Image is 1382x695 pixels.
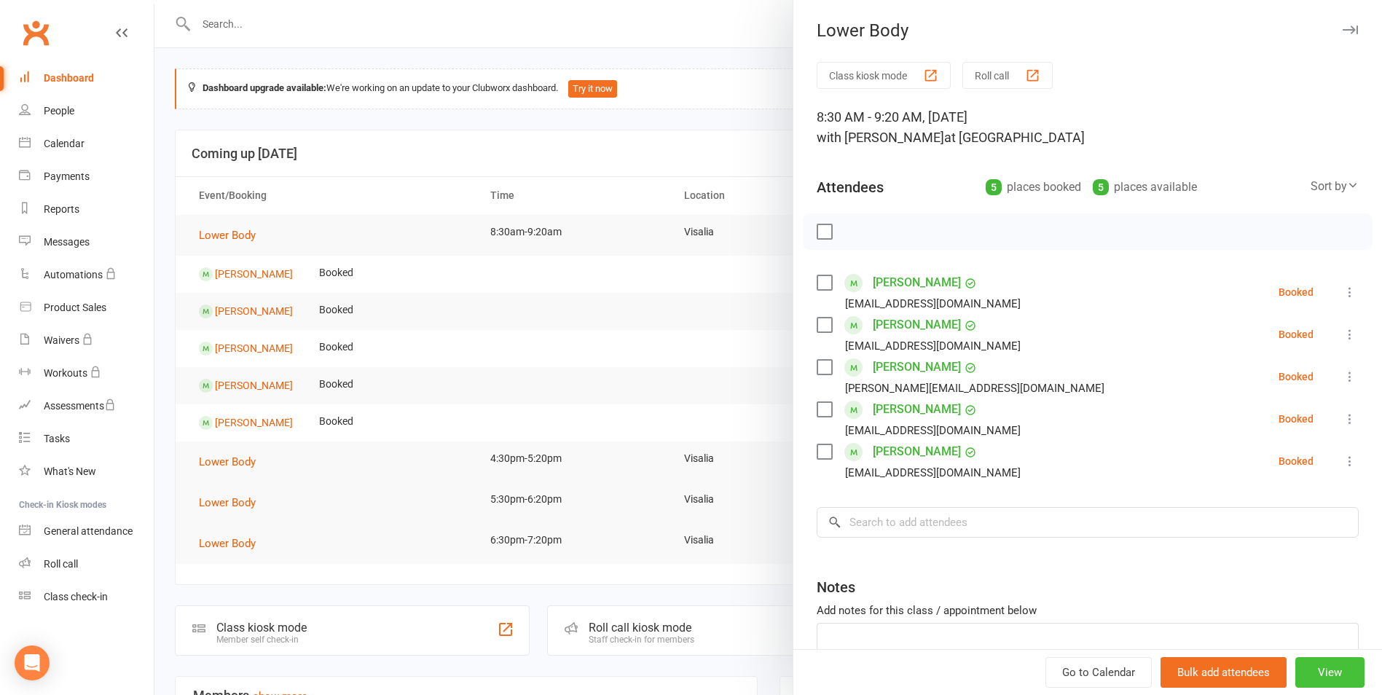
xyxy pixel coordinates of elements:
[19,455,154,488] a: What's New
[19,515,154,548] a: General attendance kiosk mode
[17,15,54,51] a: Clubworx
[19,62,154,95] a: Dashboard
[19,581,154,613] a: Class kiosk mode
[1279,372,1314,382] div: Booked
[44,269,103,280] div: Automations
[1311,177,1359,196] div: Sort by
[19,291,154,324] a: Product Sales
[873,313,961,337] a: [PERSON_NAME]
[19,357,154,390] a: Workouts
[817,130,944,145] span: with [PERSON_NAME]
[44,105,74,117] div: People
[962,62,1053,89] button: Roll call
[1161,657,1287,688] button: Bulk add attendees
[19,423,154,455] a: Tasks
[44,466,96,477] div: What's New
[845,379,1104,398] div: [PERSON_NAME][EMAIL_ADDRESS][DOMAIN_NAME]
[1295,657,1365,688] button: View
[15,645,50,680] div: Open Intercom Messenger
[793,20,1382,41] div: Lower Body
[817,107,1359,148] div: 8:30 AM - 9:20 AM, [DATE]
[873,356,961,379] a: [PERSON_NAME]
[845,337,1021,356] div: [EMAIL_ADDRESS][DOMAIN_NAME]
[1045,657,1152,688] a: Go to Calendar
[817,507,1359,538] input: Search to add attendees
[944,130,1085,145] span: at [GEOGRAPHIC_DATA]
[44,367,87,379] div: Workouts
[44,525,133,537] div: General attendance
[19,226,154,259] a: Messages
[19,193,154,226] a: Reports
[845,421,1021,440] div: [EMAIL_ADDRESS][DOMAIN_NAME]
[19,548,154,581] a: Roll call
[44,72,94,84] div: Dashboard
[1279,414,1314,424] div: Booked
[845,463,1021,482] div: [EMAIL_ADDRESS][DOMAIN_NAME]
[19,160,154,193] a: Payments
[873,271,961,294] a: [PERSON_NAME]
[817,602,1359,619] div: Add notes for this class / appointment below
[19,127,154,160] a: Calendar
[44,558,78,570] div: Roll call
[44,236,90,248] div: Messages
[44,400,116,412] div: Assessments
[1279,287,1314,297] div: Booked
[44,433,70,444] div: Tasks
[1279,329,1314,339] div: Booked
[19,95,154,127] a: People
[1093,177,1197,197] div: places available
[44,591,108,602] div: Class check-in
[44,170,90,182] div: Payments
[44,334,79,346] div: Waivers
[817,62,951,89] button: Class kiosk mode
[873,398,961,421] a: [PERSON_NAME]
[873,440,961,463] a: [PERSON_NAME]
[44,138,85,149] div: Calendar
[845,294,1021,313] div: [EMAIL_ADDRESS][DOMAIN_NAME]
[19,390,154,423] a: Assessments
[44,302,106,313] div: Product Sales
[19,259,154,291] a: Automations
[986,179,1002,195] div: 5
[817,177,884,197] div: Attendees
[19,324,154,357] a: Waivers
[986,177,1081,197] div: places booked
[1093,179,1109,195] div: 5
[1279,456,1314,466] div: Booked
[817,577,855,597] div: Notes
[44,203,79,215] div: Reports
